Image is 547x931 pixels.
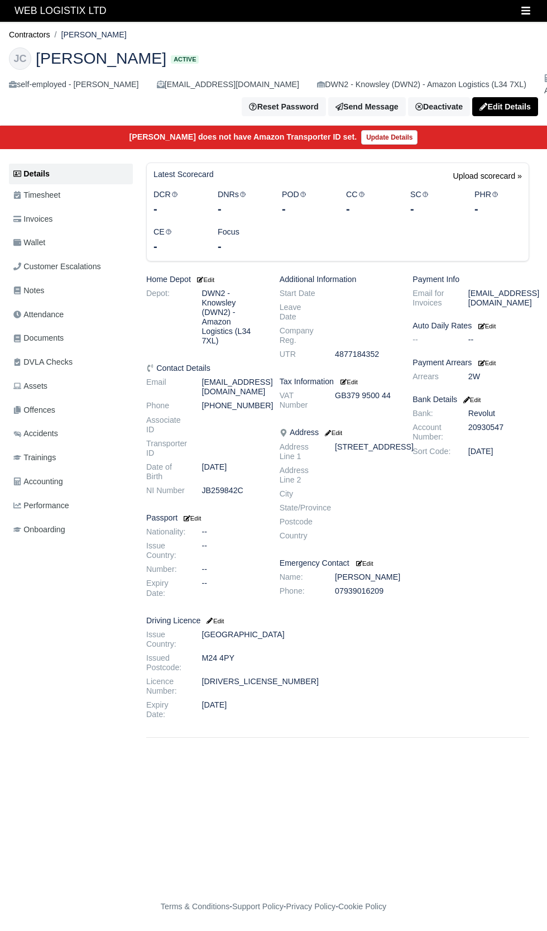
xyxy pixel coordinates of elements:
small: Edit [205,618,224,624]
div: - [474,201,522,217]
dt: Account Number: [404,423,459,442]
dd: Revolut [460,409,538,418]
div: Focus [209,226,273,254]
li: [PERSON_NAME] [50,28,127,41]
div: - [153,201,201,217]
a: Documents [9,327,133,349]
dd: 07939016209 [327,586,404,596]
div: - - - [73,900,474,913]
div: self-employed - [PERSON_NAME] [9,78,139,91]
a: Onboarding [9,519,133,541]
div: [EMAIL_ADDRESS][DOMAIN_NAME] [157,78,299,91]
a: Customer Escalations [9,256,133,278]
dt: Transporter ID [138,439,193,458]
a: Edit [354,558,373,567]
h6: Bank Details [412,395,529,404]
span: [PERSON_NAME] [36,50,166,66]
dt: State/Province [271,503,327,513]
small: Edit [195,276,214,283]
dt: Expiry Date: [138,579,193,598]
div: POD [273,188,338,217]
a: Contractors [9,30,50,39]
dd: [DATE] [193,462,271,481]
a: Update Details [361,130,418,145]
dd: [PHONE_NUMBER] [193,401,271,410]
div: - [410,201,458,217]
div: DNRs [209,188,273,217]
h6: Payment Info [412,275,529,284]
a: Edit [195,275,214,284]
h6: Emergency Contact [280,558,396,568]
dt: Bank: [404,409,459,418]
dd: -- [193,541,271,560]
div: SC [402,188,466,217]
span: Performance [13,499,69,512]
h6: Tax Information [280,377,396,386]
dd: 4877184352 [327,350,404,359]
div: Jason Rushton-Carroll [1,39,546,126]
a: DVLA Checks [9,351,133,373]
small: Edit [182,515,201,522]
dt: Number: [138,565,193,574]
dt: -- [404,335,459,345]
a: Details [9,164,133,184]
a: Notes [9,280,133,302]
small: Edit [478,323,496,330]
dd: [STREET_ADDRESS] [327,442,404,461]
dt: Date of Birth [138,462,193,481]
div: CC [338,188,402,217]
small: Edit [323,429,342,436]
h6: Latest Scorecard [153,170,214,179]
dt: Sort Code: [404,447,459,456]
a: Edit [476,321,496,330]
dd: GB379 9500 44 [327,391,404,410]
dt: Postcode [271,517,327,527]
dt: Arrears [404,372,459,381]
div: - [218,201,265,217]
span: DVLA Checks [13,356,73,369]
div: DCR [145,188,209,217]
div: DWN2 - Knowsley (DWN2) - Amazon Logistics (L34 7XL) [317,78,526,91]
h6: Address [280,428,396,437]
a: Trainings [9,447,133,469]
dt: Country [271,531,327,541]
a: Timesheet [9,184,133,206]
dt: VAT Number [271,391,327,410]
div: - [218,238,265,254]
dt: Leave Date [271,303,327,322]
dd: 2W [460,372,538,381]
a: Upload scorecard » [453,170,522,188]
a: Edit [476,358,496,367]
dd: JB259842C [193,486,271,495]
span: Offences [13,404,55,417]
a: Edit Details [472,97,538,116]
a: Accidents [9,423,133,445]
a: Edit [323,428,342,437]
a: Edit [182,513,201,522]
dd: M24 4PY [193,653,271,672]
a: Edit [462,395,481,404]
button: Toggle navigation [514,3,538,18]
small: Edit [462,397,481,403]
span: Onboarding [13,523,65,536]
dt: Nationality: [138,527,193,537]
dd: [EMAIL_ADDRESS][DOMAIN_NAME] [193,378,271,397]
dt: Depot: [138,289,193,346]
div: Deactivate [408,97,470,116]
dt: Expiry Date: [138,700,193,719]
span: Notes [13,284,44,297]
dt: Issued Postcode: [138,653,193,672]
a: Invoices [9,208,133,230]
dd: [DATE] [193,700,271,719]
span: Accidents [13,427,58,440]
h6: Home Depot [146,275,263,284]
dd: [EMAIL_ADDRESS][DOMAIN_NAME] [460,289,538,308]
dt: Start Date [271,289,327,298]
a: Send Message [328,97,406,116]
dd: -- [193,579,271,598]
div: JC [9,47,31,70]
div: - [282,201,329,217]
small: Edit [478,360,496,366]
dd: DWN2 - Knowsley (DWN2) - Amazon Logistics (L34 7XL) [193,289,271,346]
a: Wallet [9,232,133,254]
